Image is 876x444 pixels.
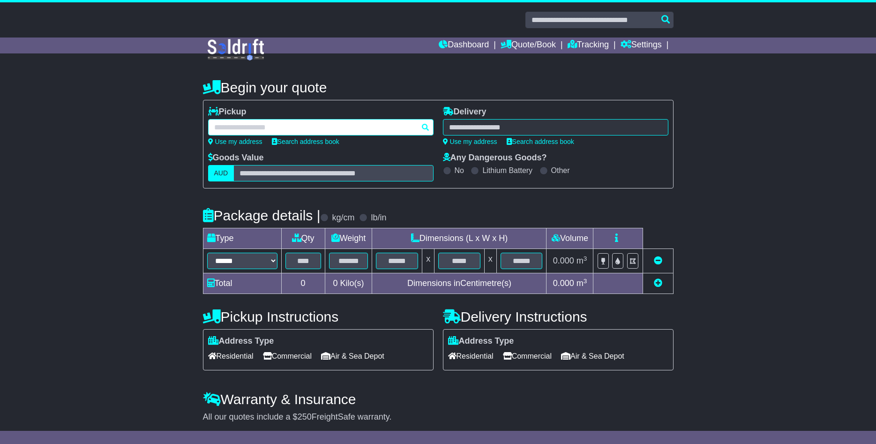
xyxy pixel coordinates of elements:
a: Search address book [507,138,574,145]
span: Residential [208,349,254,363]
a: Tracking [568,38,609,53]
td: Kilo(s) [325,273,372,294]
label: lb/in [371,213,386,223]
td: Weight [325,228,372,249]
span: m [577,278,587,288]
span: Air & Sea Depot [561,349,624,363]
span: 0 [333,278,337,288]
sup: 3 [584,278,587,285]
label: AUD [208,165,234,181]
label: Delivery [443,107,487,117]
sup: 3 [584,255,587,262]
td: Type [203,228,281,249]
span: Commercial [263,349,312,363]
span: Commercial [503,349,552,363]
td: x [422,249,434,273]
td: Dimensions (L x W x H) [372,228,547,249]
a: Use my address [443,138,497,145]
a: Remove this item [654,256,662,265]
h4: Package details | [203,208,321,223]
span: Air & Sea Depot [321,349,384,363]
a: Settings [621,38,662,53]
a: Dashboard [439,38,489,53]
span: 0.000 [553,278,574,288]
span: 0.000 [553,256,574,265]
label: Other [551,166,570,175]
label: Goods Value [208,153,264,163]
td: x [484,249,496,273]
a: Quote/Book [501,38,556,53]
typeahead: Please provide city [208,119,434,135]
label: Address Type [208,336,274,346]
div: All our quotes include a $ FreightSafe warranty. [203,412,674,422]
td: Total [203,273,281,294]
a: Use my address [208,138,262,145]
h4: Begin your quote [203,80,674,95]
span: Residential [448,349,494,363]
span: m [577,256,587,265]
label: Address Type [448,336,514,346]
label: Pickup [208,107,247,117]
span: 250 [298,412,312,421]
td: Dimensions in Centimetre(s) [372,273,547,294]
label: Lithium Battery [482,166,532,175]
h4: Warranty & Insurance [203,391,674,407]
a: Search address book [272,138,339,145]
h4: Delivery Instructions [443,309,674,324]
td: Volume [547,228,593,249]
label: Any Dangerous Goods? [443,153,547,163]
a: Add new item [654,278,662,288]
label: kg/cm [332,213,354,223]
td: 0 [281,273,325,294]
h4: Pickup Instructions [203,309,434,324]
td: Qty [281,228,325,249]
label: No [455,166,464,175]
